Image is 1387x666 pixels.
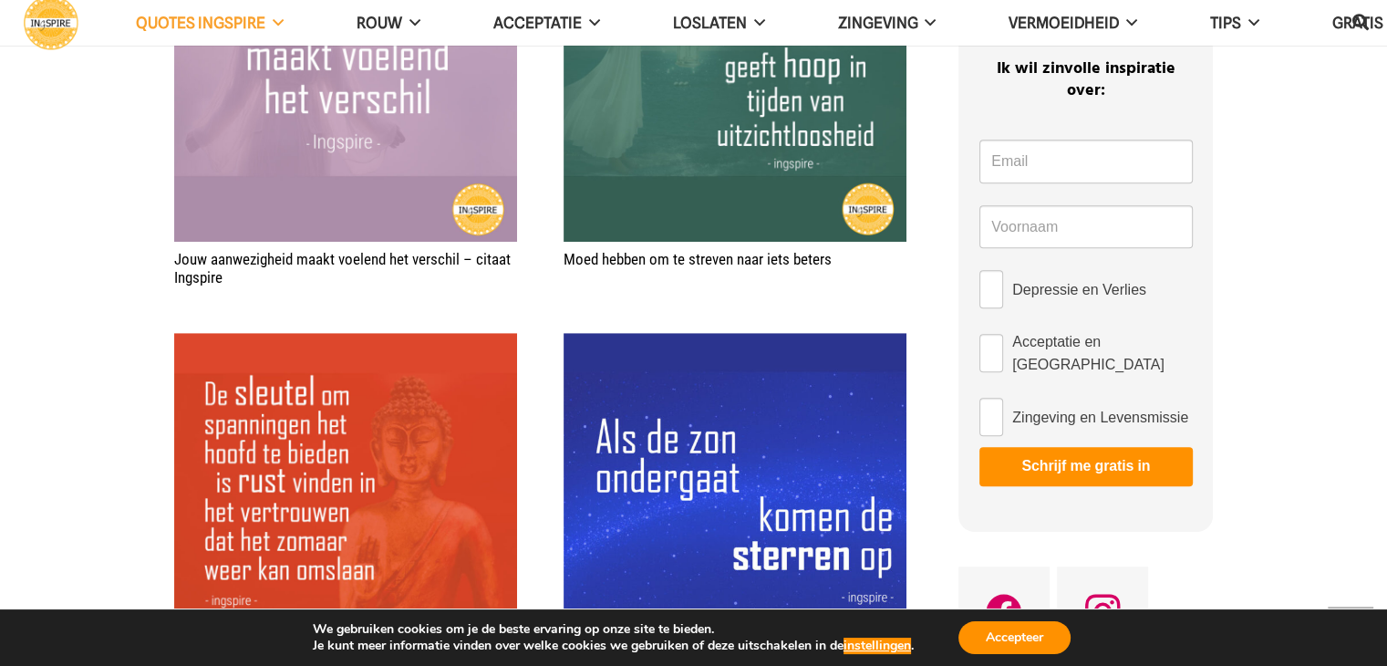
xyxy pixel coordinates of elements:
[1328,607,1373,652] a: Terug naar top
[958,621,1071,654] button: Accepteer
[979,270,1003,308] input: Depressie en Verlies
[1057,567,1148,658] a: Instagram
[958,567,1050,658] a: Facebook
[1012,278,1146,301] span: Depressie en Verlies
[1012,406,1188,429] span: Zingeving en Levensmissie
[357,14,402,32] span: ROUW
[979,140,1192,183] input: Email
[136,14,265,32] span: QUOTES INGSPIRE
[313,638,914,654] p: Je kunt meer informatie vinden over welke cookies we gebruiken of deze uitschakelen in de .
[564,335,906,353] a: Mooie quote: Als de zon ondergaat komen de sterren op – Ingspire.nl ©
[313,621,914,638] p: We gebruiken cookies om je de beste ervaring op onze site te bieden.
[673,14,747,32] span: Loslaten
[1342,1,1379,45] a: Zoeken
[979,398,1003,436] input: Zingeving en Levensmissie
[174,335,517,353] a: De sleutel om spanningen het hoofd te bieden is rust vinden in het vertrouwen dat het zomaar weer...
[1012,330,1192,376] span: Acceptatie en [GEOGRAPHIC_DATA]
[837,14,917,32] span: Zingeving
[844,638,911,654] button: instellingen
[1210,14,1241,32] span: TIPS
[979,205,1192,249] input: Voornaam
[493,14,582,32] span: Acceptatie
[1009,14,1119,32] span: VERMOEIDHEID
[564,250,832,268] a: Moed hebben om te streven naar iets beters
[979,334,1003,372] input: Acceptatie en [GEOGRAPHIC_DATA]
[174,250,511,286] a: Jouw aanwezigheid maakt voelend het verschil – citaat Ingspire
[997,56,1175,103] span: Ik wil zinvolle inspiratie over:
[979,447,1192,485] button: Schrijf me gratis in
[1332,14,1383,32] span: GRATIS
